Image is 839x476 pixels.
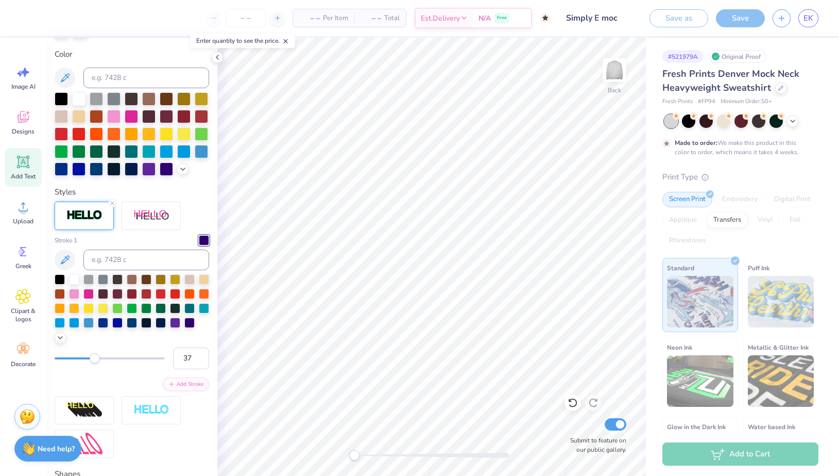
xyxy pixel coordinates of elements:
div: Accessibility label [349,450,359,461]
button: Add Stroke [163,377,209,391]
span: Fresh Prints [662,97,693,106]
span: Upload [13,217,33,225]
img: Stroke [66,209,102,221]
label: Stroke 1 [55,236,77,245]
img: Shadow [133,209,169,222]
span: Decorate [11,360,36,368]
div: Transfers [707,212,748,228]
span: Standard [667,262,694,273]
label: Submit to feature on our public gallery. [564,436,626,454]
input: – – [226,9,266,27]
span: Clipart & logos [6,307,40,323]
span: Image AI [11,83,36,91]
a: EK [798,9,818,27]
span: Per Item [323,13,348,24]
img: Standard [667,276,733,327]
div: Back [608,86,621,95]
span: – – [361,13,381,24]
strong: Made to order: [675,139,717,147]
div: Screen Print [662,192,712,207]
div: Accessibility label [90,353,100,364]
span: – – [299,13,320,24]
div: Applique [662,212,704,228]
div: We make this product in this color to order, which means it takes 4 weeks. [675,138,801,157]
div: # 521979A [662,50,704,63]
span: Minimum Order: 50 + [721,97,772,106]
span: Glow in the Dark Ink [667,421,726,432]
span: Add Text [11,172,36,180]
input: Untitled Design [558,8,634,28]
div: Foil [783,212,807,228]
img: Free Distort [66,433,102,455]
span: Free [497,14,507,22]
span: Puff Ink [748,262,769,273]
img: Puff Ink [748,276,814,327]
span: Metallic & Glitter Ink [748,342,809,353]
span: Greek [15,262,31,270]
input: e.g. 7428 c [83,250,209,270]
img: Back [604,60,625,80]
div: Embroidery [715,192,764,207]
img: Neon Ink [667,355,733,407]
span: Designs [12,127,35,136]
div: Enter quantity to see the price. [191,34,295,48]
span: Water based Ink [748,421,795,432]
div: Print Type [662,171,818,183]
label: Styles [55,186,76,198]
input: e.g. 7428 c [83,68,209,88]
span: EK [803,12,813,24]
label: Color [55,48,209,60]
img: Metallic & Glitter Ink [748,355,814,407]
span: Neon Ink [667,342,692,353]
img: Negative Space [133,404,169,416]
span: Est. Delivery [421,13,460,24]
div: Original Proof [709,50,766,63]
div: Digital Print [767,192,817,207]
img: 3D Illusion [66,402,102,418]
div: Rhinestones [662,233,712,249]
span: # FP94 [698,97,715,106]
div: Vinyl [751,212,780,228]
strong: Need help? [38,444,75,454]
span: N/A [478,13,491,24]
span: Fresh Prints Denver Mock Neck Heavyweight Sweatshirt [662,68,799,94]
span: Total [384,13,400,24]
